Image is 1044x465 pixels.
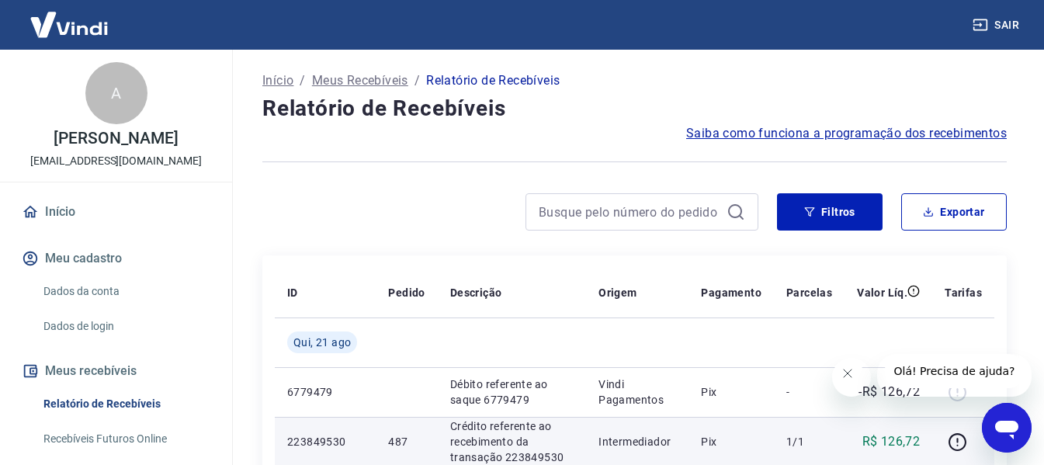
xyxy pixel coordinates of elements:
[54,130,178,147] p: [PERSON_NAME]
[37,388,213,420] a: Relatório de Recebíveis
[388,434,425,449] p: 487
[287,285,298,300] p: ID
[388,285,425,300] p: Pedido
[287,434,363,449] p: 223849530
[450,377,574,408] p: Débito referente ao saque 6779479
[786,285,832,300] p: Parcelas
[287,384,363,400] p: 6779479
[701,434,761,449] p: Pix
[786,384,832,400] p: -
[293,335,351,350] span: Qui, 21 ago
[19,354,213,388] button: Meus recebíveis
[832,358,871,397] iframe: Fechar mensagem
[37,276,213,307] a: Dados da conta
[450,418,574,465] p: Crédito referente ao recebimento da transação 223849530
[877,354,1032,397] iframe: Mensagem da empresa
[300,71,305,90] p: /
[85,62,147,124] div: A
[982,403,1032,453] iframe: Botão para abrir a janela de mensagens
[262,93,1007,124] h4: Relatório de Recebíveis
[945,285,982,300] p: Tarifas
[19,241,213,276] button: Meu cadastro
[701,384,761,400] p: Pix
[426,71,560,90] p: Relatório de Recebíveis
[30,153,202,169] p: [EMAIL_ADDRESS][DOMAIN_NAME]
[450,285,502,300] p: Descrição
[37,423,213,455] a: Recebíveis Futuros Online
[262,71,293,90] a: Início
[539,200,720,224] input: Busque pelo número do pedido
[312,71,408,90] a: Meus Recebíveis
[598,434,676,449] p: Intermediador
[969,11,1025,40] button: Sair
[19,195,213,229] a: Início
[862,432,921,451] p: R$ 126,72
[19,1,120,48] img: Vindi
[37,311,213,342] a: Dados de login
[701,285,761,300] p: Pagamento
[686,124,1007,143] a: Saiba como funciona a programação dos recebimentos
[598,377,676,408] p: Vindi Pagamentos
[786,434,832,449] p: 1/1
[901,193,1007,231] button: Exportar
[857,285,907,300] p: Valor Líq.
[777,193,883,231] button: Filtros
[414,71,420,90] p: /
[598,285,636,300] p: Origem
